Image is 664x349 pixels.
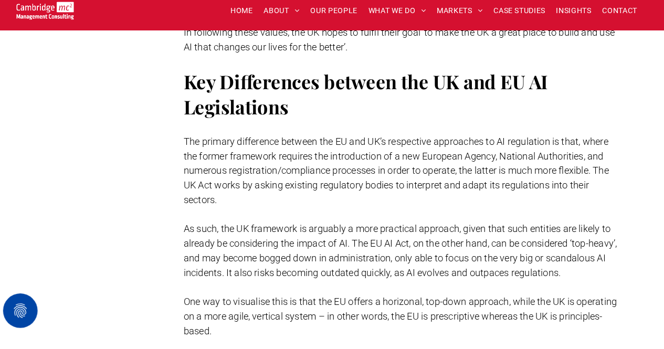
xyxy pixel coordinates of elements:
a: CONTACT [598,11,643,27]
a: ABOUT [269,11,315,27]
a: OUR PEOPLE [314,11,371,27]
a: HOME [237,11,269,27]
span: Key Differences between the UK and EU AI Legislations [196,76,551,125]
img: Go to Homepage [34,10,90,28]
span: One way to visualise this is that the EU offers a horizonal, top-down approach, while the UK is o... [196,297,618,336]
a: Your Business Transformed | Cambridge Management Consulting [34,12,90,23]
span: As such, the UK framework is arguably a more practical approach, given that such entities are lik... [196,226,618,280]
a: MARKETS [437,11,492,27]
span: The primary difference between the EU and UK’s respective approaches to AI regulation is that, wh... [196,141,610,209]
a: WHAT WE DO [371,11,438,27]
a: INSIGHTS [554,11,598,27]
span: In following these values, the UK hopes to fulfil their goal ‘to make the UK a great place to bui... [196,35,616,60]
a: CASE STUDIES [493,11,554,27]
